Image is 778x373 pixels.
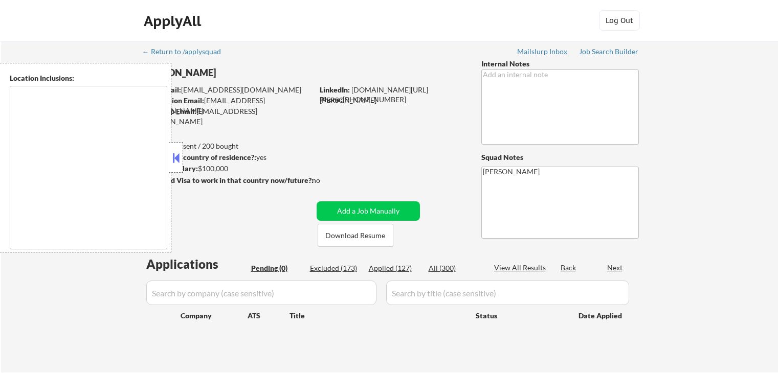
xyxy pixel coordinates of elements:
div: Date Applied [579,311,624,321]
div: Title [290,311,466,321]
div: [PHONE_NUMBER] [320,95,464,105]
button: Log Out [599,10,640,31]
div: All (300) [429,263,480,273]
div: Excluded (173) [310,263,361,273]
strong: Phone: [320,95,343,104]
strong: Can work in country of residence?: [143,153,256,161]
strong: Will need Visa to work in that country now/future?: [143,176,314,184]
input: Search by company (case sensitive) [146,281,376,305]
div: Job Search Builder [579,48,639,55]
div: Status [476,306,564,324]
div: Location Inclusions: [10,73,167,83]
div: Applied (127) [369,263,420,273]
div: Company [181,311,248,321]
button: Add a Job Manually [317,201,420,221]
div: Squad Notes [481,152,639,162]
div: Next [607,263,624,273]
strong: LinkedIn: [320,85,350,94]
div: [EMAIL_ADDRESS][DOMAIN_NAME] [144,96,313,115]
div: ← Return to /applysquad [142,48,231,55]
div: Mailslurp Inbox [517,48,568,55]
div: no [312,175,341,185]
div: ApplyAll [144,12,204,30]
a: ← Return to /applysquad [142,48,231,58]
div: Back [561,263,577,273]
div: $100,000 [143,164,313,174]
a: Mailslurp Inbox [517,48,568,58]
input: Search by title (case sensitive) [386,281,629,305]
div: 127 sent / 200 bought [143,141,313,151]
div: Pending (0) [251,263,302,273]
div: yes [143,152,310,162]
a: [DOMAIN_NAME][URL][PERSON_NAME] [320,85,428,104]
div: Internal Notes [481,59,639,69]
div: ATS [248,311,290,321]
div: View All Results [494,263,549,273]
div: [EMAIL_ADDRESS][DOMAIN_NAME] [143,106,313,126]
div: [PERSON_NAME] [143,66,353,79]
div: [EMAIL_ADDRESS][DOMAIN_NAME] [144,85,313,95]
div: Applications [146,258,248,270]
button: Download Resume [318,224,393,247]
